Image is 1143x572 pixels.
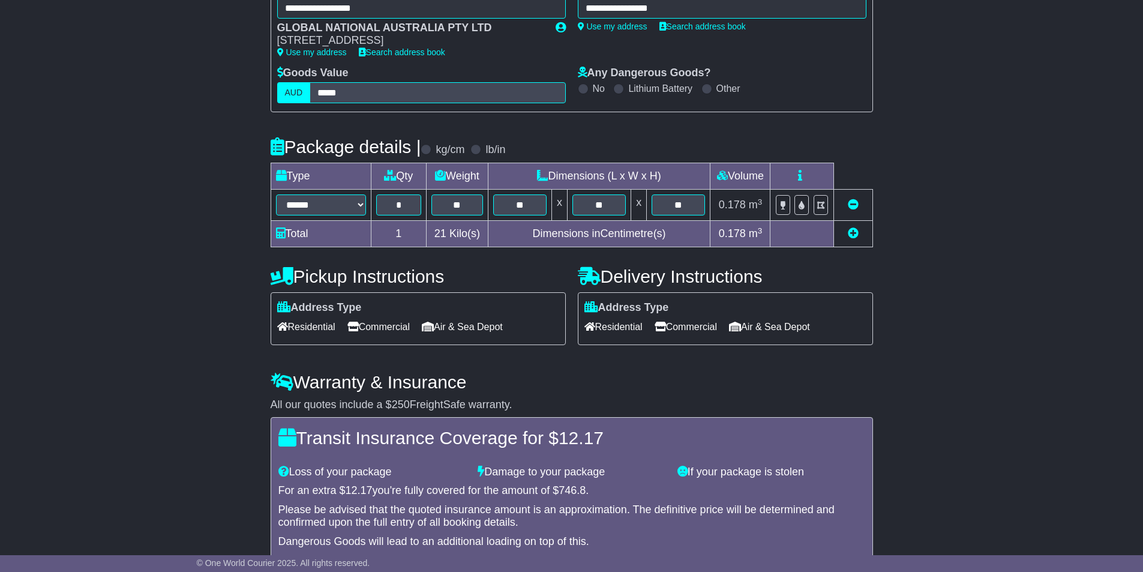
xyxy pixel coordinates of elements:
span: 21 [434,227,446,239]
a: Search address book [659,22,746,31]
span: Air & Sea Depot [729,318,810,336]
label: Address Type [277,301,362,315]
td: Kilo(s) [427,221,488,247]
td: Dimensions in Centimetre(s) [488,221,710,247]
a: Use my address [277,47,347,57]
td: Weight [427,163,488,190]
span: Commercial [347,318,410,336]
span: Residential [277,318,335,336]
span: m [749,227,763,239]
label: lb/in [485,143,505,157]
div: Dangerous Goods will lead to an additional loading on top of this. [278,535,865,549]
h4: Package details | [271,137,421,157]
span: 12.17 [559,428,604,448]
label: Goods Value [277,67,349,80]
label: Other [716,83,740,94]
span: 0.178 [719,199,746,211]
h4: Delivery Instructions [578,266,873,286]
div: Please be advised that the quoted insurance amount is an approximation. The definitive price will... [278,504,865,529]
sup: 3 [758,197,763,206]
div: GLOBAL NATIONAL AUSTRALIA PTY LTD [277,22,544,35]
td: x [551,190,567,221]
div: Loss of your package [272,466,472,479]
td: 1 [371,221,427,247]
a: Use my address [578,22,647,31]
td: Type [271,163,371,190]
label: No [593,83,605,94]
a: Remove this item [848,199,859,211]
td: Volume [710,163,770,190]
div: [STREET_ADDRESS] [277,34,544,47]
h4: Transit Insurance Coverage for $ [278,428,865,448]
span: 12.17 [346,484,373,496]
a: Add new item [848,227,859,239]
label: kg/cm [436,143,464,157]
h4: Pickup Instructions [271,266,566,286]
td: x [631,190,647,221]
sup: 3 [758,226,763,235]
label: Address Type [584,301,669,315]
span: Air & Sea Depot [422,318,503,336]
td: Total [271,221,371,247]
label: Any Dangerous Goods? [578,67,711,80]
div: If your package is stolen [671,466,871,479]
div: All our quotes include a $ FreightSafe warranty. [271,399,873,412]
span: Commercial [655,318,717,336]
span: © One World Courier 2025. All rights reserved. [197,558,370,568]
span: Residential [584,318,643,336]
td: Qty [371,163,427,190]
div: Damage to your package [472,466,671,479]
div: For an extra $ you're fully covered for the amount of $ . [278,484,865,498]
td: Dimensions (L x W x H) [488,163,710,190]
span: 0.178 [719,227,746,239]
label: AUD [277,82,311,103]
h4: Warranty & Insurance [271,372,873,392]
a: Search address book [359,47,445,57]
label: Lithium Battery [628,83,692,94]
span: 746.8 [559,484,586,496]
span: m [749,199,763,211]
span: 250 [392,399,410,411]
